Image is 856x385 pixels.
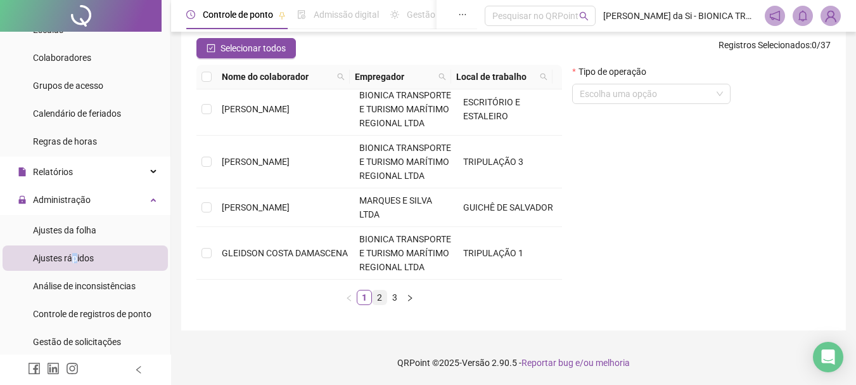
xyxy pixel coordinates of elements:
[33,309,151,319] span: Controle de registros de ponto
[463,157,523,167] span: TRIPULAÇÃO 3
[171,341,856,385] footer: QRPoint © 2025 - 2.90.5 -
[337,73,345,81] span: search
[345,294,353,302] span: left
[462,358,490,368] span: Versão
[603,9,757,23] span: [PERSON_NAME] da Si - BIONICA TRANSPORTE E TURISMO MARÍTIMO REGIONAL LTDA
[579,11,589,21] span: search
[222,202,290,212] span: [PERSON_NAME]
[134,365,143,374] span: left
[406,294,414,302] span: right
[33,167,73,177] span: Relatórios
[207,44,215,53] span: check-square
[222,104,290,114] span: [PERSON_NAME]
[196,38,296,58] button: Selecionar todos
[357,290,372,305] li: 1
[521,358,630,368] span: Reportar bug e/ou melhoria
[18,167,27,176] span: file
[33,253,94,263] span: Ajustes rápidos
[222,157,290,167] span: [PERSON_NAME]
[540,73,547,81] span: search
[458,10,467,19] span: ellipsis
[456,70,535,84] span: Local de trabalho
[342,290,357,305] button: left
[33,225,96,235] span: Ajustes da folha
[33,337,121,347] span: Gestão de solicitações
[719,38,831,58] span: : 0 / 37
[342,290,357,305] li: Página anterior
[18,195,27,204] span: lock
[359,234,451,272] span: BIONICA TRANSPORTE E TURISMO MARÍTIMO REGIONAL LTDA
[28,362,41,375] span: facebook
[436,67,449,86] span: search
[359,195,432,219] span: MARQUES E SILVA LTDA
[719,40,810,50] span: Registros Selecionados
[33,81,103,91] span: Grupos de acesso
[33,281,136,291] span: Análise de inconsistências
[572,65,654,79] label: Tipo de operação
[797,10,808,22] span: bell
[537,67,550,86] span: search
[222,248,348,258] span: GLEIDSON COSTA DAMASCENA
[359,143,451,181] span: BIONICA TRANSPORTE E TURISMO MARÍTIMO REGIONAL LTDA
[33,53,91,63] span: Colaboradores
[47,362,60,375] span: linkedin
[297,10,306,19] span: file-done
[357,290,371,304] a: 1
[33,108,121,119] span: Calendário de feriados
[186,10,195,19] span: clock-circle
[335,67,347,86] span: search
[278,11,286,19] span: pushpin
[463,202,553,212] span: GUICHÊ DE SALVADOR
[387,290,402,305] li: 3
[402,290,418,305] li: Próxima página
[438,73,446,81] span: search
[407,10,471,20] span: Gestão de férias
[769,10,781,22] span: notification
[220,41,286,55] span: Selecionar todos
[33,136,97,147] span: Regras de horas
[222,70,332,84] span: Nome do colaborador
[203,10,273,20] span: Controle de ponto
[372,290,387,305] li: 2
[359,90,451,128] span: BIONICA TRANSPORTE E TURISMO MARÍTIMO REGIONAL LTDA
[390,10,399,19] span: sun
[821,6,840,25] img: 13133
[463,97,520,121] span: ESCRITÓRIO E ESTALEIRO
[314,10,379,20] span: Admissão digital
[355,70,433,84] span: Empregador
[373,290,386,304] a: 2
[463,248,523,258] span: TRIPULAÇÃO 1
[402,290,418,305] button: right
[66,362,79,375] span: instagram
[813,342,843,372] div: Open Intercom Messenger
[388,290,402,304] a: 3
[33,195,91,205] span: Administração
